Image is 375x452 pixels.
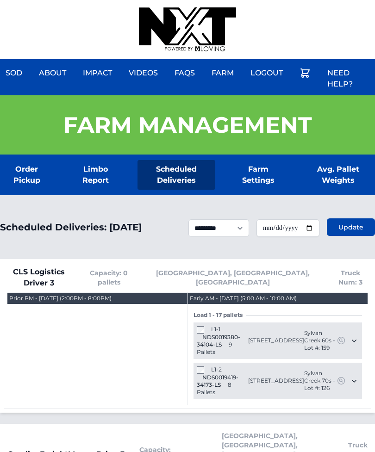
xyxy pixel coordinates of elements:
[7,266,71,289] span: CLS Logistics Driver 3
[301,160,375,190] a: Avg. Pallet Weights
[33,62,72,84] a: About
[190,295,297,302] div: Early AM - [DATE] (5:00 AM - 10:00 AM)
[147,268,319,287] span: [GEOGRAPHIC_DATA], [GEOGRAPHIC_DATA], [GEOGRAPHIC_DATA]
[77,62,118,84] a: Impact
[248,337,304,344] span: [STREET_ADDRESS]
[334,268,368,287] span: Truck Num: 3
[206,62,239,84] a: Farm
[86,268,132,287] span: Capacity: 0 pallets
[197,334,240,348] span: NDS0019380-34104-LS
[211,326,220,333] span: L1-1
[248,377,304,384] span: [STREET_ADDRESS]
[69,160,123,190] a: Limbo Report
[197,341,232,355] span: 9 Pallets
[322,62,375,95] a: Need Help?
[63,114,312,136] h1: Farm Management
[197,374,238,388] span: NDS0019419-34173-LS
[169,62,200,84] a: FAQs
[327,218,375,236] button: Update
[304,329,337,352] span: Sylvan Creek 60s - Lot #: 159
[230,160,286,190] a: Farm Settings
[304,370,337,392] span: Sylvan Creek 70s - Lot #: 126
[211,366,222,373] span: L1-2
[123,62,163,84] a: Videos
[338,223,363,232] span: Update
[245,62,288,84] a: Logout
[9,295,112,302] div: Prior PM - [DATE] (2:00PM - 8:00PM)
[137,160,215,190] a: Scheduled Deliveries
[197,381,231,396] span: 8 Pallets
[194,311,246,319] span: Load 1 - 17 pallets
[139,7,236,52] img: nextdaysod.com Logo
